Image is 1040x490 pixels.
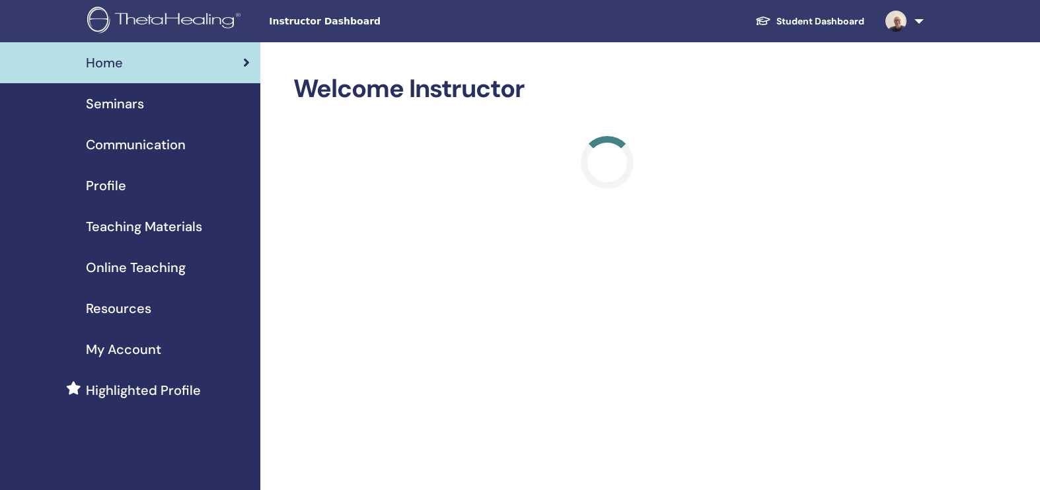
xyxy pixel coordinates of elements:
span: My Account [86,339,161,359]
span: Highlighted Profile [86,380,201,400]
img: default.jpg [885,11,907,32]
img: graduation-cap-white.svg [755,15,771,26]
span: Instructor Dashboard [269,15,467,28]
span: Profile [86,176,126,195]
img: logo.png [87,7,245,36]
span: Seminars [86,94,144,114]
span: Communication [86,135,186,155]
span: Home [86,53,123,73]
span: Online Teaching [86,258,186,277]
a: Student Dashboard [745,9,875,34]
span: Resources [86,298,151,318]
h2: Welcome Instructor [293,74,922,104]
span: Teaching Materials [86,217,202,236]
